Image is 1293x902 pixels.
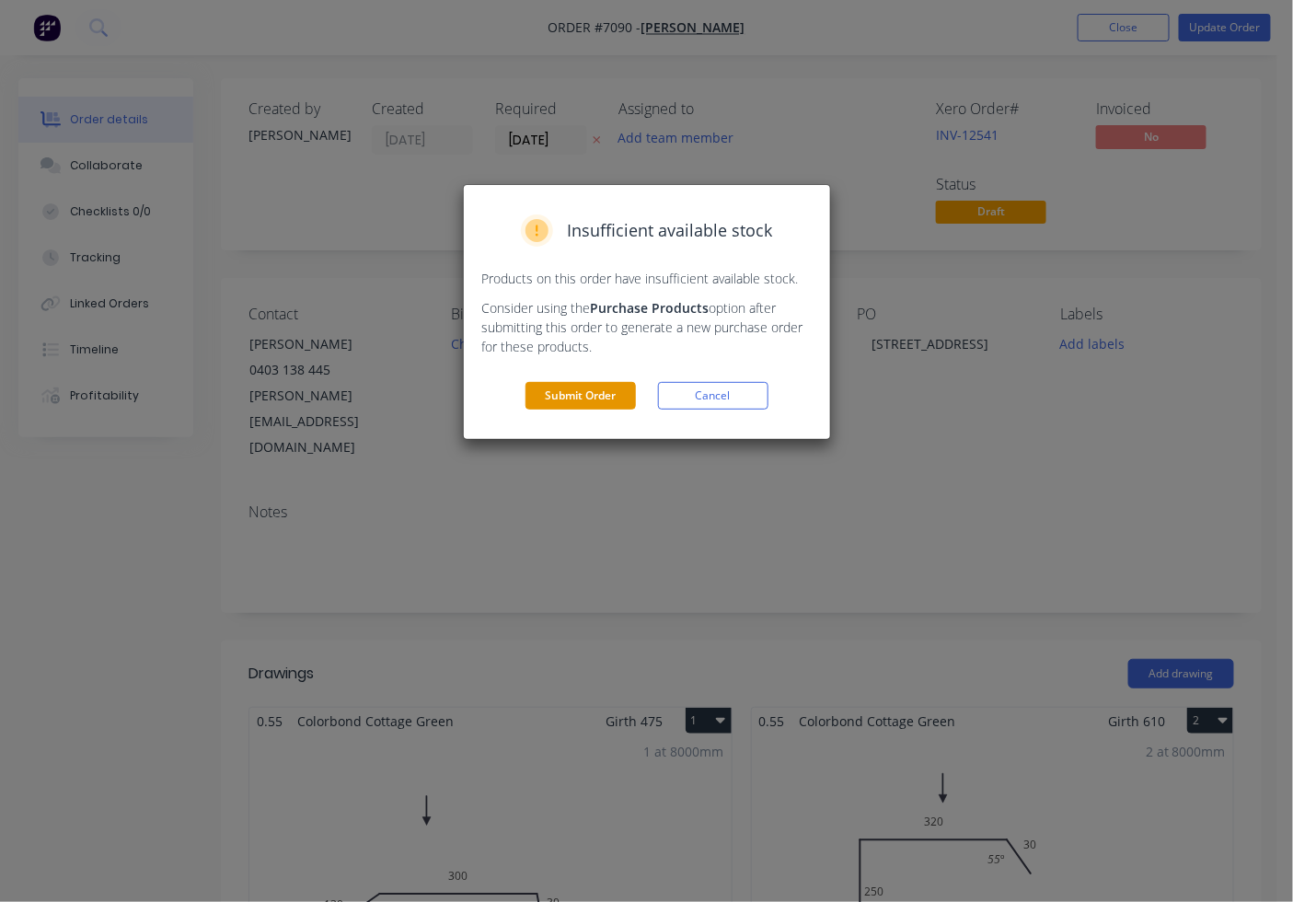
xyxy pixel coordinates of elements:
span: Insufficient available stock [568,218,773,243]
button: Submit Order [525,382,636,410]
p: Consider using the option after submitting this order to generate a new purchase order for these ... [482,298,812,356]
button: Cancel [658,382,768,410]
p: Products on this order have insufficient available stock. [482,269,812,288]
strong: Purchase Products [591,299,710,317]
